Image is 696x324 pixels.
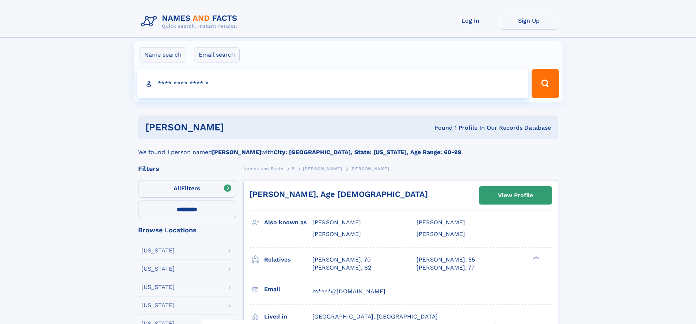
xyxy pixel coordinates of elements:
[274,149,461,156] b: City: [GEOGRAPHIC_DATA], State: [US_STATE], Age Range: 60-99
[303,166,342,171] span: [PERSON_NAME]
[531,255,540,260] div: ❯
[292,166,295,171] span: B
[264,254,312,266] h3: Relatives
[141,302,175,308] div: [US_STATE]
[141,266,175,272] div: [US_STATE]
[250,190,428,199] a: [PERSON_NAME], Age [DEMOGRAPHIC_DATA]
[417,219,465,226] span: [PERSON_NAME]
[194,47,240,62] label: Email search
[312,230,361,237] span: [PERSON_NAME]
[417,256,475,264] a: [PERSON_NAME], 55
[329,124,551,132] div: Found 1 Profile In Our Records Database
[138,139,558,157] div: We found 1 person named with .
[243,164,284,173] a: Names and Facts
[141,284,175,290] div: [US_STATE]
[500,12,558,30] a: Sign Up
[441,12,500,30] a: Log In
[138,165,236,172] div: Filters
[138,180,236,198] label: Filters
[264,216,312,229] h3: Also known as
[312,256,371,264] a: [PERSON_NAME], 70
[479,187,552,204] a: View Profile
[174,185,181,192] span: All
[417,264,475,272] a: [PERSON_NAME], 77
[138,12,243,31] img: Logo Names and Facts
[292,164,295,173] a: B
[141,248,175,254] div: [US_STATE]
[417,230,465,237] span: [PERSON_NAME]
[212,149,261,156] b: [PERSON_NAME]
[303,164,342,173] a: [PERSON_NAME]
[350,166,389,171] span: [PERSON_NAME]
[498,187,533,204] div: View Profile
[145,123,330,132] h1: [PERSON_NAME]
[137,69,529,98] input: search input
[264,283,312,296] h3: Email
[140,47,186,62] label: Name search
[532,69,559,98] button: Search Button
[264,310,312,323] h3: Lived in
[312,264,371,272] a: [PERSON_NAME], 62
[312,313,438,320] span: [GEOGRAPHIC_DATA], [GEOGRAPHIC_DATA]
[138,227,236,233] div: Browse Locations
[312,219,361,226] span: [PERSON_NAME]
